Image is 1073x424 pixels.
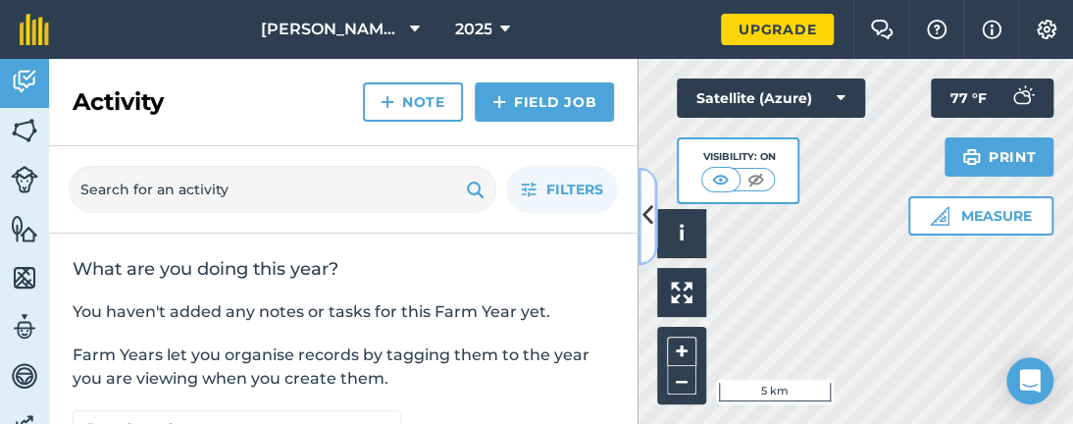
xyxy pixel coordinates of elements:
[546,179,603,200] span: Filters
[466,178,485,201] img: svg+xml;base64,PHN2ZyB4bWxucz0iaHR0cDovL3d3dy53My5vcmcvMjAwMC9zdmciIHdpZHRoPSIxOSIgaGVpZ2h0PSIyNC...
[506,166,618,213] button: Filters
[743,170,768,189] img: svg+xml;base64,PHN2ZyB4bWxucz0iaHR0cDovL3d3dy53My5vcmcvMjAwMC9zdmciIHdpZHRoPSI1MCIgaGVpZ2h0PSI0MC...
[870,20,894,39] img: Two speech bubbles overlapping with the left bubble in the forefront
[708,170,733,189] img: svg+xml;base64,PHN2ZyB4bWxucz0iaHR0cDovL3d3dy53My5vcmcvMjAwMC9zdmciIHdpZHRoPSI1MCIgaGVpZ2h0PSI0MC...
[11,116,38,145] img: svg+xml;base64,PHN2ZyB4bWxucz0iaHR0cDovL3d3dy53My5vcmcvMjAwMC9zdmciIHdpZHRoPSI1NiIgaGVpZ2h0PSI2MC...
[363,82,463,122] a: Note
[20,14,49,45] img: fieldmargin Logo
[721,14,834,45] a: Upgrade
[11,67,38,96] img: svg+xml;base64,PD94bWwgdmVyc2lvbj0iMS4wIiBlbmNvZGluZz0idXRmLTgiPz4KPCEtLSBHZW5lcmF0b3I6IEFkb2JlIE...
[1035,20,1058,39] img: A cog icon
[925,20,948,39] img: A question mark icon
[73,300,614,324] p: You haven't added any notes or tasks for this Farm Year yet.
[950,79,987,118] span: 77 ° F
[11,361,38,391] img: svg+xml;base64,PD94bWwgdmVyc2lvbj0iMS4wIiBlbmNvZGluZz0idXRmLTgiPz4KPCEtLSBHZW5lcmF0b3I6IEFkb2JlIE...
[11,166,38,193] img: svg+xml;base64,PD94bWwgdmVyc2lvbj0iMS4wIiBlbmNvZGluZz0idXRmLTgiPz4KPCEtLSBHZW5lcmF0b3I6IEFkb2JlIE...
[73,344,614,391] p: Farm Years let you organise records by tagging them to the year you are viewing when you create t...
[945,137,1054,177] button: Print
[677,79,865,118] button: Satellite (Azure)
[908,196,1053,236] button: Measure
[475,82,614,122] a: Field Job
[931,79,1053,118] button: 77 °F
[679,221,685,245] span: i
[1002,79,1042,118] img: svg+xml;base64,PD94bWwgdmVyc2lvbj0iMS4wIiBlbmNvZGluZz0idXRmLTgiPz4KPCEtLSBHZW5lcmF0b3I6IEFkb2JlIE...
[930,206,949,226] img: Ruler icon
[11,214,38,243] img: svg+xml;base64,PHN2ZyB4bWxucz0iaHR0cDovL3d3dy53My5vcmcvMjAwMC9zdmciIHdpZHRoPSI1NiIgaGVpZ2h0PSI2MC...
[962,145,981,169] img: svg+xml;base64,PHN2ZyB4bWxucz0iaHR0cDovL3d3dy53My5vcmcvMjAwMC9zdmciIHdpZHRoPSIxOSIgaGVpZ2h0PSIyNC...
[657,209,706,258] button: i
[982,18,1001,41] img: svg+xml;base64,PHN2ZyB4bWxucz0iaHR0cDovL3d3dy53My5vcmcvMjAwMC9zdmciIHdpZHRoPSIxNyIgaGVpZ2h0PSIxNy...
[701,149,776,165] div: Visibility: On
[73,257,614,281] h2: What are you doing this year?
[667,366,696,395] button: –
[69,166,496,213] input: Search for an activity
[454,18,491,41] span: 2025
[671,282,692,303] img: Four arrows, one pointing top left, one top right, one bottom right and the last bottom left
[492,90,506,114] img: svg+xml;base64,PHN2ZyB4bWxucz0iaHR0cDovL3d3dy53My5vcmcvMjAwMC9zdmciIHdpZHRoPSIxNCIgaGVpZ2h0PSIyNC...
[11,312,38,342] img: svg+xml;base64,PD94bWwgdmVyc2lvbj0iMS4wIiBlbmNvZGluZz0idXRmLTgiPz4KPCEtLSBHZW5lcmF0b3I6IEFkb2JlIE...
[260,18,401,41] span: [PERSON_NAME] Farms
[667,337,696,366] button: +
[73,86,164,118] h2: Activity
[11,263,38,292] img: svg+xml;base64,PHN2ZyB4bWxucz0iaHR0cDovL3d3dy53My5vcmcvMjAwMC9zdmciIHdpZHRoPSI1NiIgaGVpZ2h0PSI2MC...
[1006,357,1053,404] div: Open Intercom Messenger
[381,90,394,114] img: svg+xml;base64,PHN2ZyB4bWxucz0iaHR0cDovL3d3dy53My5vcmcvMjAwMC9zdmciIHdpZHRoPSIxNCIgaGVpZ2h0PSIyNC...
